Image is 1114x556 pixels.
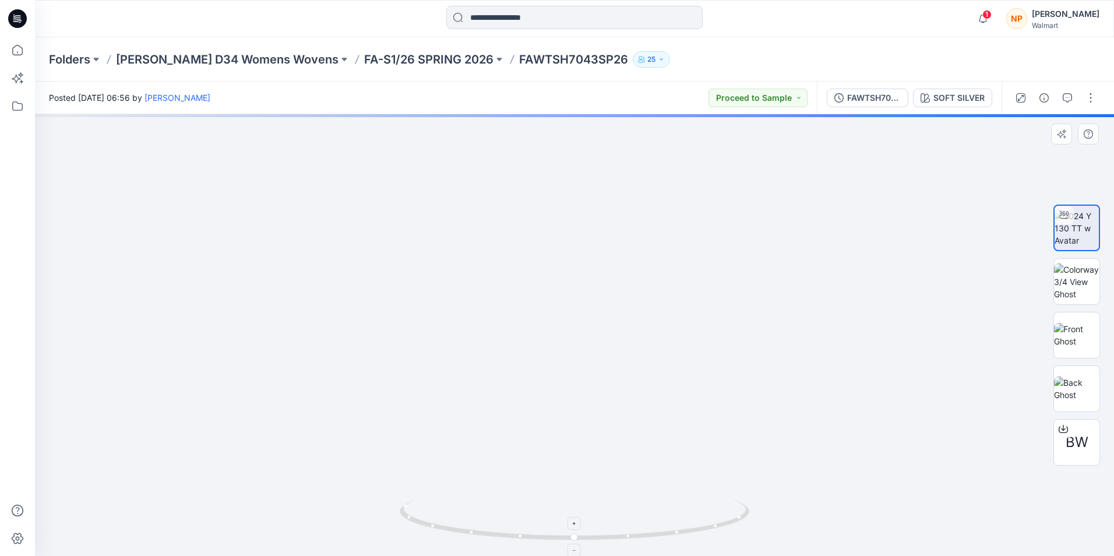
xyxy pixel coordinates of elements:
button: 25 [633,51,670,68]
div: [PERSON_NAME] [1032,7,1099,21]
div: NP [1006,8,1027,29]
p: FAWTSH7043SP26 [519,51,628,68]
button: Details [1035,89,1053,107]
div: FAWTSH7043SP26 [847,92,901,104]
img: Colorway 3/4 View Ghost [1054,263,1099,300]
a: FA-S1/26 SPRING 2026 [364,51,493,68]
a: Folders [49,51,90,68]
div: Walmart [1032,21,1099,30]
a: [PERSON_NAME] [144,93,210,103]
span: 1 [982,10,992,19]
button: SOFT SILVER [913,89,992,107]
a: [PERSON_NAME] D34 Womens Wovens [116,51,339,68]
div: SOFT SILVER [933,92,985,104]
img: 2024 Y 130 TT w Avatar [1055,210,1099,247]
img: Back Ghost [1054,376,1099,401]
img: Front Ghost [1054,323,1099,347]
span: BW [1066,432,1088,453]
span: Posted [DATE] 06:56 by [49,92,210,104]
button: FAWTSH7043SP26 [827,89,908,107]
p: 25 [647,53,655,66]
